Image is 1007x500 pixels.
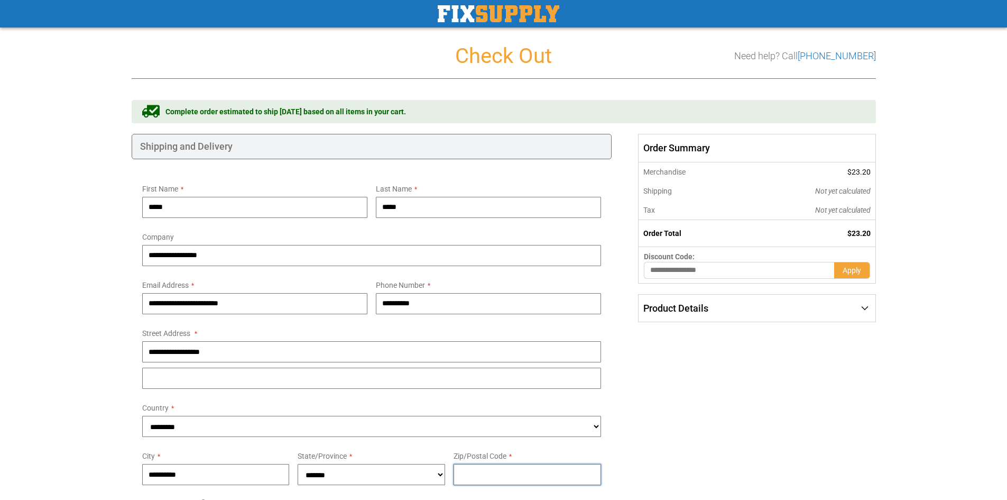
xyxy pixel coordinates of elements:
span: First Name [142,185,178,193]
h3: Need help? Call [734,51,876,61]
span: Discount Code: [644,252,695,261]
a: store logo [438,5,559,22]
span: Order Summary [638,134,875,162]
span: Company [142,233,174,241]
span: Zip/Postal Code [454,452,506,460]
button: Apply [834,262,870,279]
strong: Order Total [643,229,681,238]
span: Last Name [376,185,412,193]
h1: Check Out [132,44,876,68]
img: Fix Industrial Supply [438,5,559,22]
span: Not yet calculated [815,206,871,214]
span: Complete order estimated to ship [DATE] based on all items in your cart. [165,106,406,117]
span: Not yet calculated [815,187,871,195]
span: Shipping [643,187,672,195]
th: Merchandise [639,162,744,181]
span: $23.20 [847,168,871,176]
span: State/Province [298,452,347,460]
span: Phone Number [376,281,425,289]
span: $23.20 [847,229,871,238]
span: Apply [843,266,861,275]
span: Product Details [643,303,708,314]
span: City [142,452,155,460]
th: Tax [639,201,744,220]
span: Country [142,404,169,412]
a: [PHONE_NUMBER] [798,50,876,61]
span: Email Address [142,281,189,289]
span: Street Address [142,329,190,338]
div: Shipping and Delivery [132,134,612,159]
